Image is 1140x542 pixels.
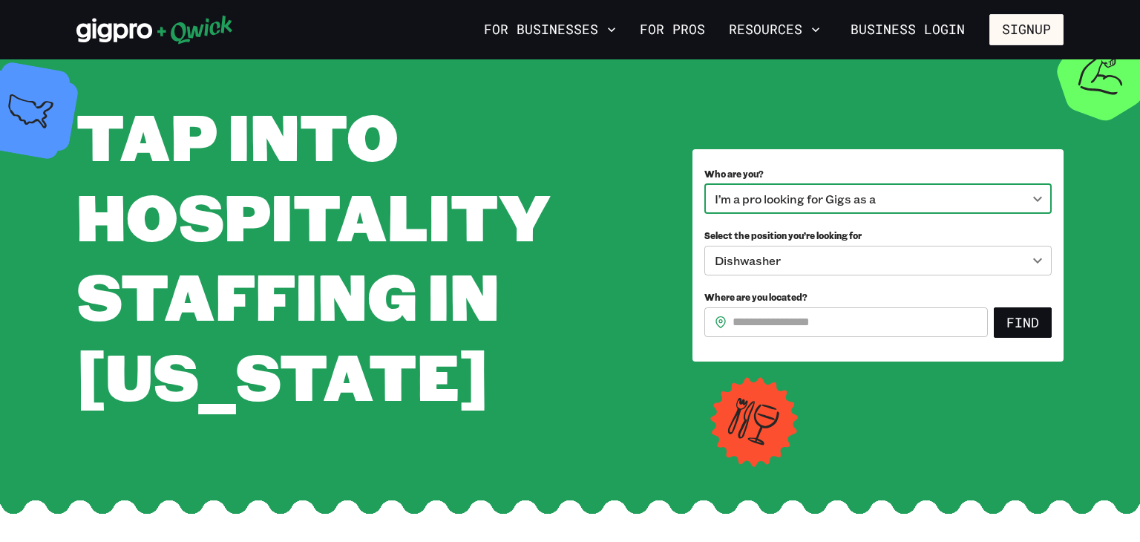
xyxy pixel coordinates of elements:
span: Who are you? [704,168,764,180]
button: Find [994,307,1052,339]
button: Resources [723,17,826,42]
button: For Businesses [478,17,622,42]
button: Signup [989,14,1064,45]
div: Dishwasher [704,246,1052,275]
a: Business Login [838,14,977,45]
span: Tap into Hospitality Staffing in [US_STATE] [76,93,550,418]
span: Where are you located? [704,291,807,303]
a: For Pros [634,17,711,42]
div: I’m a pro looking for Gigs as a [704,184,1052,214]
span: Select the position you’re looking for [704,229,862,241]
